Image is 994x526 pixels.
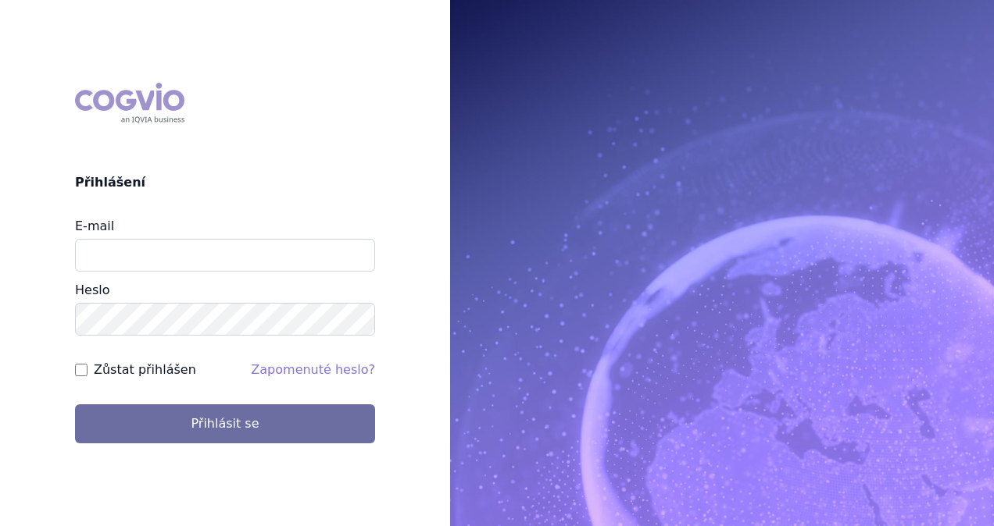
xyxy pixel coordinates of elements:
[94,361,196,379] label: Zůstat přihlášen
[75,404,375,443] button: Přihlásit se
[75,219,114,233] label: E-mail
[75,83,184,123] div: COGVIO
[251,362,375,377] a: Zapomenuté heslo?
[75,283,109,297] label: Heslo
[75,173,375,192] h2: Přihlášení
